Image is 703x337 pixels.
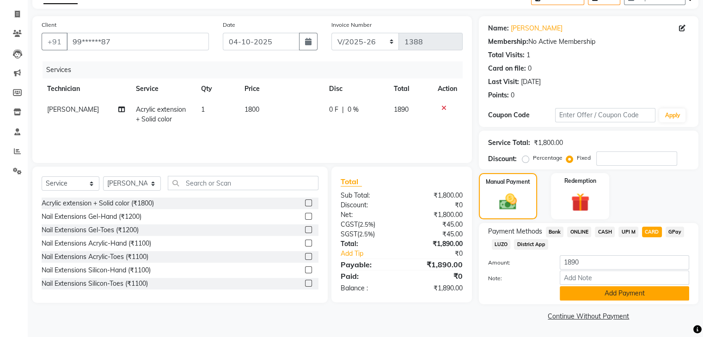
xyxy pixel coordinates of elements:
div: Sub Total: [334,191,402,200]
button: Add Payment [560,286,689,301]
div: Card on file: [488,64,526,73]
img: _gift.svg [565,191,595,214]
div: ( ) [334,220,402,229]
div: Net: [334,210,402,220]
a: [PERSON_NAME] [511,24,562,33]
span: CGST [341,220,358,229]
div: Acrylic extension + Solid color (₹1800) [42,199,154,208]
span: | [342,105,344,114]
label: Fixed [577,154,591,162]
input: Amount [560,255,689,270]
div: Nail Extensions Acrylic-Toes (₹1100) [42,252,148,262]
div: ₹0 [402,271,470,282]
div: ₹0 [413,249,469,259]
th: Price [239,78,324,99]
div: Coupon Code [488,110,555,120]
span: LUZO [492,239,511,250]
div: 1 [526,50,530,60]
input: Search by Name/Mobile/Email/Code [67,33,209,50]
label: Amount: [481,259,553,267]
div: ₹1,800.00 [402,191,470,200]
span: 0 F [329,105,338,114]
a: Add Tip [334,249,413,259]
input: Add Note [560,271,689,285]
th: Service [130,78,196,99]
span: [PERSON_NAME] [47,105,99,114]
span: ONLINE [567,227,591,237]
img: _cash.svg [494,192,522,212]
th: Technician [42,78,130,99]
input: Search or Scan [168,176,318,190]
div: ₹1,800.00 [402,210,470,220]
span: District App [514,239,548,250]
div: ₹1,800.00 [534,138,563,148]
div: Nail Extensions Gel-Hand (₹1200) [42,212,141,222]
label: Note: [481,274,553,283]
input: Enter Offer / Coupon Code [555,108,656,122]
div: ₹45.00 [402,229,470,239]
div: Balance : [334,283,402,293]
div: Membership: [488,37,528,47]
label: Redemption [564,177,596,185]
div: 0 [511,90,514,100]
div: ₹1,890.00 [402,283,470,293]
span: 2.5% [359,230,373,238]
button: +91 [42,33,67,50]
label: Manual Payment [486,178,530,186]
label: Percentage [533,154,562,162]
span: 1890 [394,105,409,114]
span: GPay [666,227,685,237]
div: Discount: [334,200,402,210]
div: Paid: [334,271,402,282]
div: No Active Membership [488,37,689,47]
label: Date [223,21,235,29]
th: Action [432,78,463,99]
div: Name: [488,24,509,33]
div: [DATE] [521,77,541,87]
div: Discount: [488,154,517,164]
div: ₹45.00 [402,220,470,229]
div: ₹0 [402,200,470,210]
span: Payment Methods [488,227,542,236]
div: 0 [528,64,532,73]
button: Apply [659,108,685,122]
a: Continue Without Payment [481,312,697,321]
div: ₹1,890.00 [402,239,470,249]
span: UPI M [618,227,638,237]
div: Total Visits: [488,50,525,60]
div: Nail Extensions Acrylic-Hand (₹1100) [42,239,151,248]
div: Services [43,61,470,78]
th: Qty [196,78,239,99]
div: Total: [334,239,402,249]
div: Last Visit: [488,77,519,87]
div: ( ) [334,229,402,239]
th: Total [388,78,432,99]
div: ₹1,890.00 [402,259,470,270]
span: 1800 [245,105,259,114]
span: 2.5% [360,221,373,228]
span: SGST [341,230,357,238]
div: Points: [488,90,509,100]
div: Nail Extensions Silicon-Hand (₹1100) [42,265,151,275]
div: Nail Extensions Silicon-Toes (₹1100) [42,279,148,289]
div: Payable: [334,259,402,270]
span: Acrylic extension + Solid color [136,105,186,123]
span: 0 % [348,105,359,114]
label: Invoice Number [331,21,372,29]
span: 1 [201,105,205,114]
div: Service Total: [488,138,530,148]
span: CASH [595,227,615,237]
div: Nail Extensions Gel-Toes (₹1200) [42,225,139,235]
span: CARD [642,227,662,237]
label: Client [42,21,56,29]
span: Bank [546,227,564,237]
th: Disc [324,78,388,99]
span: Total [341,177,362,187]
